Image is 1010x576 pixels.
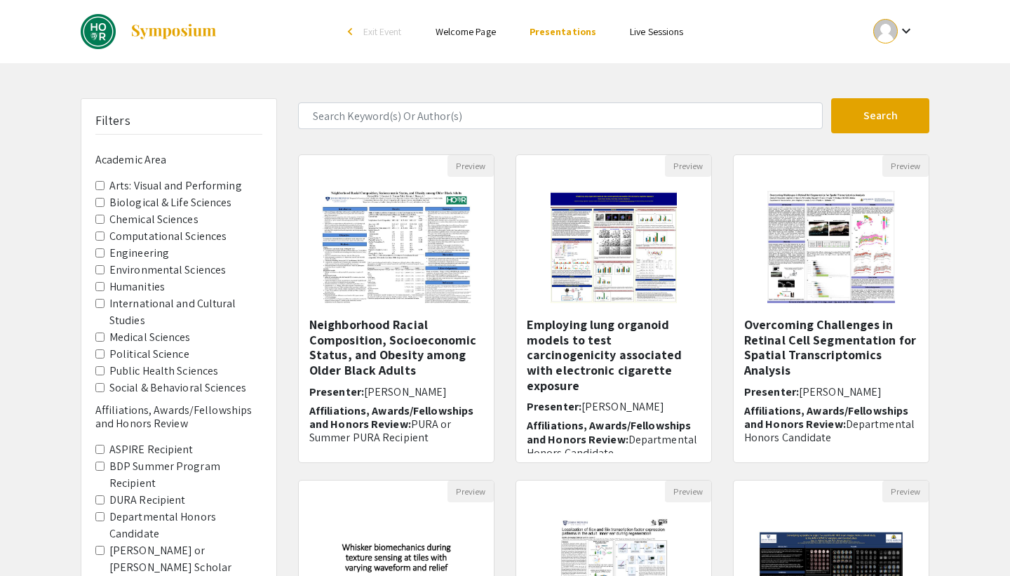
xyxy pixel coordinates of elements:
[527,317,701,393] h5: Employing lung organoid models to test carcinogenicity associated with electronic cigarette exposure
[81,14,116,49] img: DREAMS Spring 2025
[630,25,683,38] a: Live Sessions
[527,418,691,446] span: Affiliations, Awards/Fellowships and Honors Review:
[882,481,929,502] button: Preview
[530,25,596,38] a: Presentations
[581,399,664,414] span: [PERSON_NAME]
[109,211,198,228] label: Chemical Sciences
[447,155,494,177] button: Preview
[109,178,242,194] label: Arts: Visual and Performing
[744,417,915,445] span: Departmental Honors Candidate
[537,177,691,317] img: <p>&nbsp;&nbsp;&nbsp;Employing lung organoid models to test carcinogenicity associated with elect...
[858,15,929,47] button: Expand account dropdown
[665,481,711,502] button: Preview
[109,329,191,346] label: Medical Sciences
[744,449,785,464] span: Mentor:
[109,279,165,295] label: Humanities
[753,177,910,317] img: <p>Overcoming Challenges in Retinal Cell Segmentation for Spatial Transcriptomics Analysis</p>
[831,98,929,133] button: Search
[109,363,218,380] label: Public Health Sciences
[882,155,929,177] button: Preview
[364,384,447,399] span: [PERSON_NAME]
[95,403,262,430] h6: Affiliations, Awards/Fellowships and Honors Review
[298,154,494,463] div: Open Presentation <p><strong style="background-color: rgb(245, 245, 245); color: rgb(0, 0, 0);">N...
[309,317,483,377] h5: Neighborhood Racial Composition, Socioeconomic Status, and Obesity among Older Black Adults ​
[109,492,185,509] label: DURA Recipient
[109,346,189,363] label: Political Science
[109,441,194,458] label: ASPIRE Recipient
[130,23,217,40] img: Symposium by ForagerOne
[109,380,246,396] label: Social & Behavioral Sciences
[447,481,494,502] button: Preview
[898,22,915,39] mat-icon: Expand account dropdown
[109,194,232,211] label: Biological & Life Sciences
[348,27,356,36] div: arrow_back_ios
[95,153,262,166] h6: Academic Area
[309,403,473,431] span: Affiliations, Awards/Fellowships and Honors Review:
[309,417,452,445] span: PURA or Summer PURA Recipient
[109,262,226,279] label: Environmental Sciences
[307,177,485,317] img: <p><strong style="background-color: rgb(245, 245, 245); color: rgb(0, 0, 0);">Neighborhood Racial...
[744,403,908,431] span: Affiliations, Awards/Fellowships and Honors Review:
[665,155,711,177] button: Preview
[298,102,823,129] input: Search Keyword(s) Or Author(s)
[109,509,262,542] label: Departmental Honors Candidate
[109,542,262,576] label: [PERSON_NAME] or [PERSON_NAME] Scholar
[363,25,402,38] span: Exit Event
[109,245,169,262] label: Engineering
[527,400,701,413] h6: Presenter:
[744,385,918,398] h6: Presenter:
[436,25,496,38] a: Welcome Page
[799,384,882,399] span: [PERSON_NAME]
[309,449,350,464] span: Mentor:
[744,317,918,377] h5: Overcoming Challenges in Retinal Cell Segmentation for Spatial Transcriptomics Analysis
[309,385,483,398] h6: Presenter:
[81,14,217,49] a: DREAMS Spring 2025
[11,513,60,565] iframe: Chat
[109,458,262,492] label: BDP Summer Program Recipient
[109,295,262,329] label: International and Cultural Studies
[733,154,929,463] div: Open Presentation <p>Overcoming Challenges in Retinal Cell Segmentation for Spatial Transcriptomi...
[95,113,130,128] h5: Filters
[109,228,227,245] label: Computational Sciences
[527,432,697,460] span: Departmental Honors Candidate
[516,154,712,463] div: Open Presentation <p>&nbsp;&nbsp;&nbsp;Employing lung organoid models to test carcinogenicity ass...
